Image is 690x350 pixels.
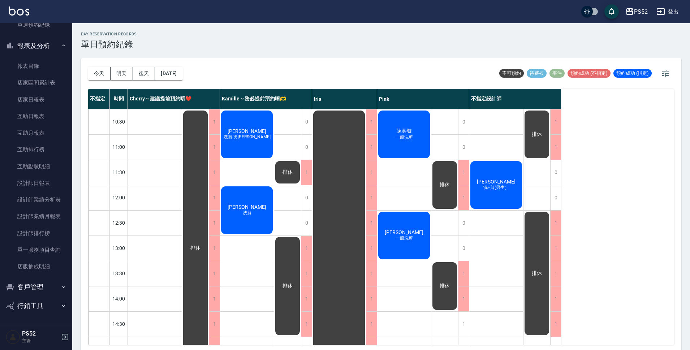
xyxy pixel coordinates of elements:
[3,58,69,74] a: 報表目錄
[458,160,469,185] div: 1
[377,89,469,109] div: Pink
[209,312,220,337] div: 1
[383,229,425,235] span: [PERSON_NAME]
[301,160,312,185] div: 1
[3,208,69,225] a: 設計師業績月報表
[613,70,652,77] span: 預約成功 (指定)
[281,283,294,289] span: 排休
[438,283,451,289] span: 排休
[366,160,377,185] div: 1
[110,210,128,236] div: 12:30
[226,204,268,210] span: [PERSON_NAME]
[550,236,561,261] div: 1
[458,109,469,134] div: 0
[209,261,220,286] div: 1
[527,70,547,77] span: 待審核
[110,185,128,210] div: 12:00
[110,134,128,160] div: 11:00
[209,236,220,261] div: 1
[458,261,469,286] div: 1
[301,185,312,210] div: 0
[3,175,69,191] a: 設計師日報表
[301,109,312,134] div: 0
[469,89,561,109] div: 不指定設計師
[550,135,561,160] div: 1
[220,89,312,109] div: Kamille～務必提前預約唷🫶
[366,185,377,210] div: 1
[3,17,69,33] a: 單週預約紀錄
[241,210,253,216] span: 洗剪
[209,109,220,134] div: 1
[458,185,469,210] div: 1
[3,297,69,315] button: 行銷工具
[209,185,220,210] div: 1
[458,236,469,261] div: 0
[209,211,220,236] div: 1
[475,179,517,185] span: [PERSON_NAME]
[654,5,681,18] button: 登出
[6,330,20,344] img: Person
[222,134,272,140] span: 洗剪 燙[PERSON_NAME]
[366,286,377,311] div: 1
[366,312,377,337] div: 1
[209,160,220,185] div: 1
[550,261,561,286] div: 1
[482,185,510,191] span: 洗+剪(男生）
[549,70,565,77] span: 事件
[3,74,69,91] a: 店家區間累計表
[458,312,469,337] div: 1
[301,261,312,286] div: 1
[110,261,128,286] div: 13:30
[3,258,69,275] a: 店販抽成明細
[550,312,561,337] div: 1
[22,330,59,337] h5: PS52
[110,160,128,185] div: 11:30
[226,128,268,134] span: [PERSON_NAME]
[366,261,377,286] div: 1
[438,182,451,188] span: 排休
[3,225,69,242] a: 設計師排行榜
[81,32,137,36] h2: day Reservation records
[209,286,220,311] div: 1
[301,135,312,160] div: 0
[550,211,561,236] div: 1
[458,135,469,160] div: 0
[366,211,377,236] div: 1
[3,108,69,125] a: 互助日報表
[3,158,69,175] a: 互助點數明細
[458,286,469,311] div: 1
[366,236,377,261] div: 1
[312,89,377,109] div: Iris
[604,4,619,19] button: save
[3,242,69,258] a: 單一服務項目查詢
[530,131,543,138] span: 排休
[3,91,69,108] a: 店家日報表
[81,39,137,49] h3: 單日預約紀錄
[3,191,69,208] a: 設計師業績分析表
[394,235,414,241] span: 一般洗剪
[88,67,111,80] button: 今天
[394,134,414,141] span: 一般洗剪
[189,245,202,251] span: 排休
[128,89,220,109] div: Cherry～建議提前預約哦❤️
[301,236,312,261] div: 1
[88,89,110,109] div: 不指定
[458,211,469,236] div: 0
[634,7,648,16] div: PS52
[301,312,312,337] div: 1
[110,109,128,134] div: 10:30
[9,7,29,16] img: Logo
[133,67,155,80] button: 後天
[366,109,377,134] div: 1
[550,286,561,311] div: 1
[209,135,220,160] div: 1
[550,160,561,185] div: 0
[111,67,133,80] button: 明天
[110,89,128,109] div: 時間
[3,36,69,55] button: 報表及分析
[110,311,128,337] div: 14:30
[550,109,561,134] div: 1
[110,236,128,261] div: 13:00
[110,286,128,311] div: 14:00
[395,128,413,134] span: 陳奕璇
